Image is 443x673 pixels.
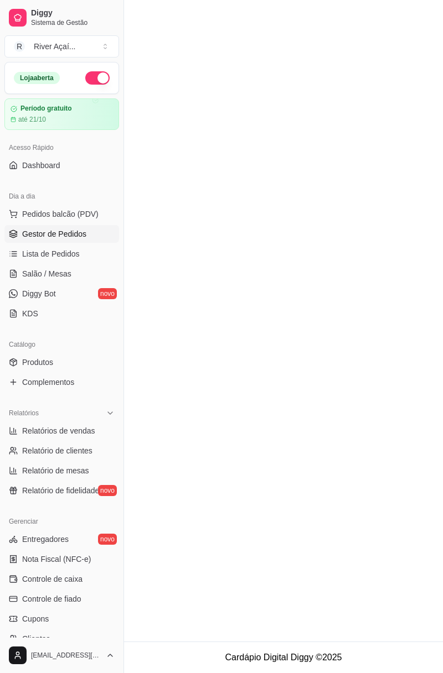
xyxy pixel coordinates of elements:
a: Dashboard [4,156,119,174]
div: Loja aberta [14,72,60,84]
a: Salão / Mesas [4,265,119,283]
span: Cupons [22,613,49,624]
span: Diggy Bot [22,288,56,299]
span: Relatório de mesas [22,465,89,476]
article: até 21/10 [18,115,46,124]
a: Entregadoresnovo [4,530,119,548]
span: Controle de fiado [22,593,81,604]
span: Controle de caixa [22,573,83,585]
a: Relatório de mesas [4,462,119,479]
button: Select a team [4,35,119,58]
span: Salão / Mesas [22,268,71,279]
button: Alterar Status [85,71,110,85]
span: [EMAIL_ADDRESS][DOMAIN_NAME] [31,651,101,660]
span: Relatório de fidelidade [22,485,99,496]
a: DiggySistema de Gestão [4,4,119,31]
span: Lista de Pedidos [22,248,80,259]
a: Relatórios de vendas [4,422,119,440]
a: Nota Fiscal (NFC-e) [4,550,119,568]
span: Produtos [22,357,53,368]
span: Relatórios [9,409,39,418]
a: Produtos [4,353,119,371]
a: Complementos [4,373,119,391]
a: Controle de fiado [4,590,119,608]
div: Gerenciar [4,513,119,530]
div: Acesso Rápido [4,139,119,156]
span: Sistema de Gestão [31,18,115,27]
a: Clientes [4,630,119,648]
a: Lista de Pedidos [4,245,119,263]
div: River Açaí ... [34,41,75,52]
span: Diggy [31,8,115,18]
span: Nota Fiscal (NFC-e) [22,554,91,565]
span: Complementos [22,377,74,388]
span: Entregadores [22,534,69,545]
div: Dia a dia [4,187,119,205]
span: Gestor de Pedidos [22,228,86,239]
div: Catálogo [4,336,119,353]
article: Período gratuito [20,105,72,113]
span: Pedidos balcão (PDV) [22,208,99,220]
a: Cupons [4,610,119,628]
span: KDS [22,308,38,319]
span: Clientes [22,633,50,644]
a: Período gratuitoaté 21/10 [4,98,119,130]
a: Relatório de clientes [4,442,119,460]
span: Relatório de clientes [22,445,92,456]
span: Dashboard [22,160,60,171]
button: [EMAIL_ADDRESS][DOMAIN_NAME] [4,642,119,669]
a: Gestor de Pedidos [4,225,119,243]
button: Pedidos balcão (PDV) [4,205,119,223]
a: Relatório de fidelidadenovo [4,482,119,499]
span: R [14,41,25,52]
span: Relatórios de vendas [22,425,95,436]
a: Diggy Botnovo [4,285,119,302]
a: Controle de caixa [4,570,119,588]
a: KDS [4,305,119,322]
footer: Cardápio Digital Diggy © 2025 [124,641,443,673]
